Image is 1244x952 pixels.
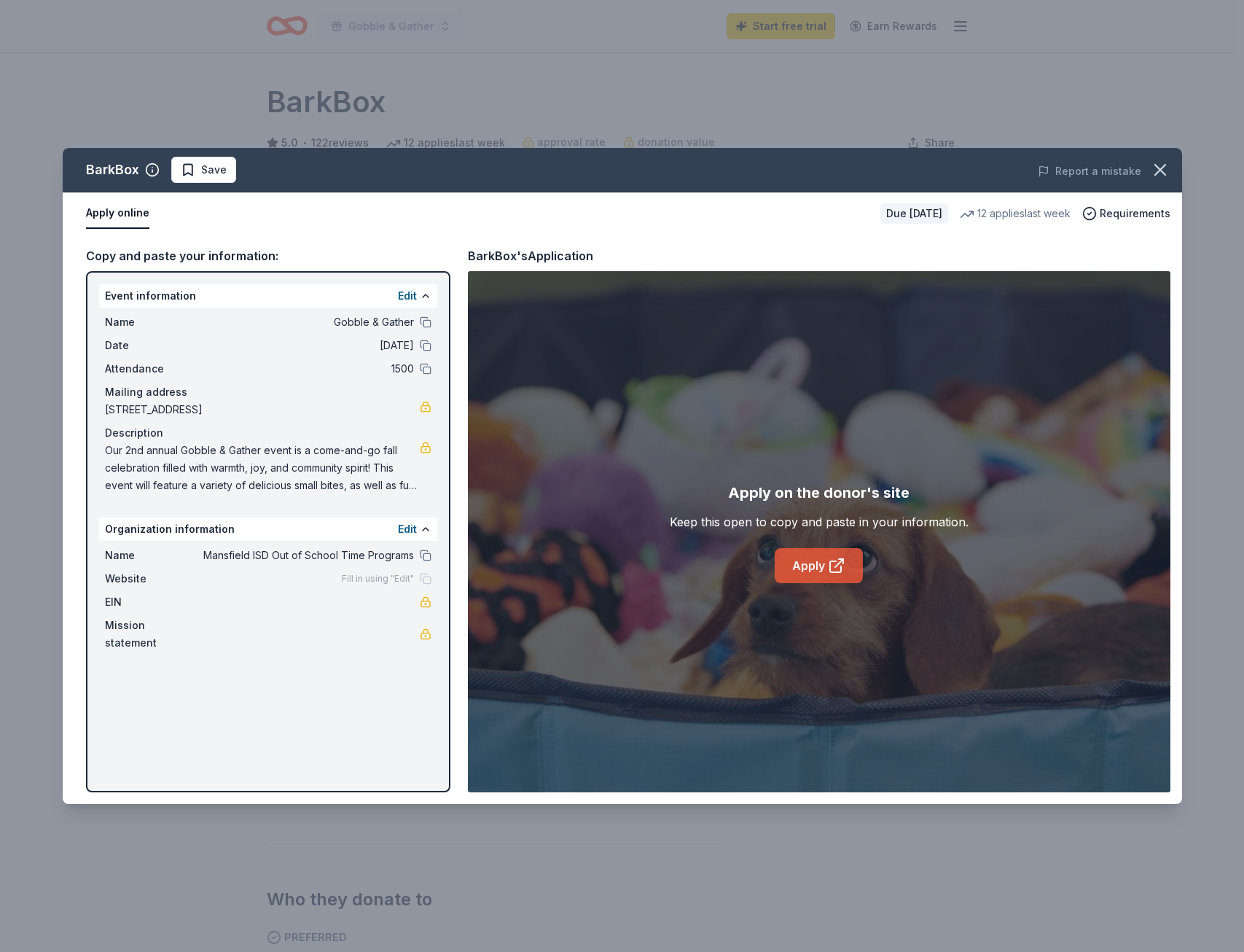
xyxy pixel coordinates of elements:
span: Gobble & Gather [203,313,414,331]
div: BarkBox [86,158,139,182]
span: EIN [105,593,203,611]
span: Mission statement [105,617,203,652]
button: Report a mistake [1038,163,1141,180]
span: 1500 [203,360,414,378]
span: Name [105,313,203,331]
span: Our 2nd annual Gobble & Gather event is a come-and-go fall celebration filled with warmth, joy, a... [105,442,420,494]
div: Due [DATE] [880,203,948,224]
button: Requirements [1082,205,1170,222]
span: Save [201,161,227,179]
span: Date [105,337,203,354]
div: Mailing address [105,383,431,401]
div: Keep this open to copy and paste in your information. [670,513,969,531]
div: Apply on the donor's site [728,481,909,504]
span: Attendance [105,360,203,378]
div: BarkBox's Application [468,246,593,265]
span: Name [105,547,203,564]
div: Description [105,424,431,442]
span: Fill in using "Edit" [342,573,414,585]
div: 12 applies last week [960,205,1071,222]
button: Apply online [86,198,149,229]
div: Event information [99,284,437,308]
span: [STREET_ADDRESS] [105,401,420,418]
button: Save [171,157,236,183]
span: [DATE] [203,337,414,354]
div: Organization information [99,518,437,541]
button: Edit [398,520,417,538]
button: Edit [398,287,417,305]
span: Mansfield ISD Out of School Time Programs [203,547,414,564]
div: Copy and paste your information: [86,246,450,265]
a: Apply [775,548,863,583]
span: Website [105,570,203,588]
span: Requirements [1100,205,1170,222]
